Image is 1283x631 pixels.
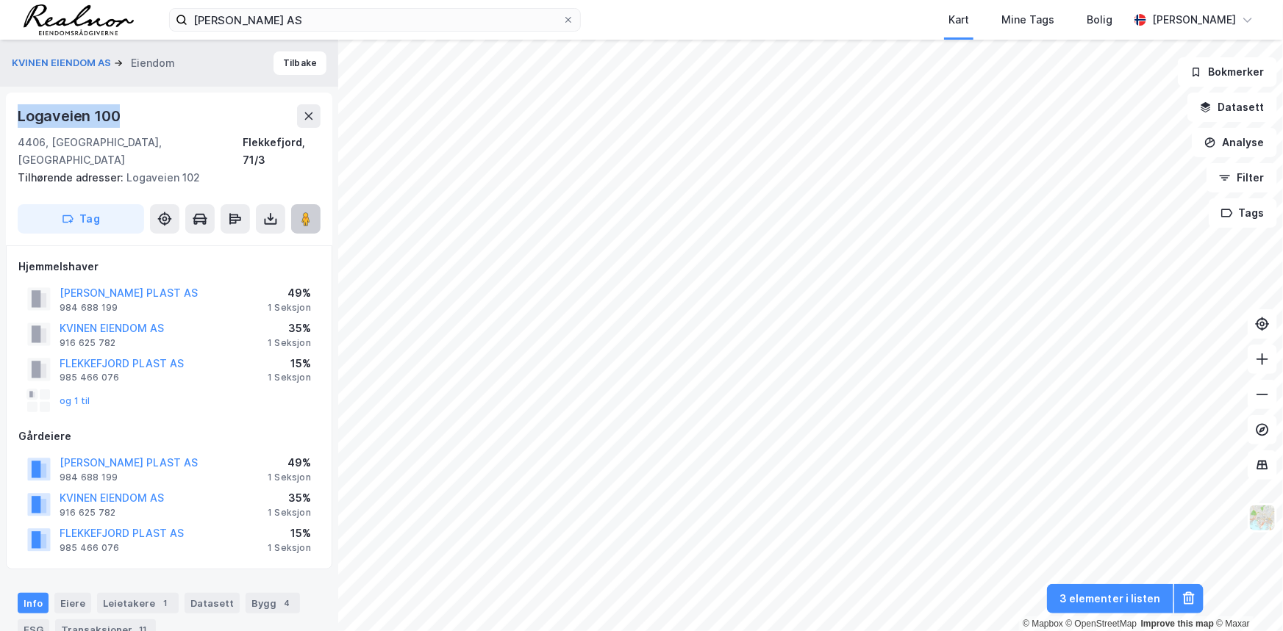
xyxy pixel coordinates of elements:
[279,596,294,610] div: 4
[1178,57,1277,87] button: Bokmerker
[18,171,126,184] span: Tilhørende adresser:
[268,454,311,472] div: 49%
[1209,560,1283,631] div: Kontrollprogram for chat
[268,355,311,372] div: 15%
[268,489,311,507] div: 35%
[60,337,115,349] div: 916 625 782
[185,593,240,613] div: Datasett
[60,542,119,554] div: 985 466 076
[187,9,562,31] input: Søk på adresse, matrikkel, gårdeiere, leietakere eller personer
[1047,584,1173,613] button: 3 elementer i listen
[1001,11,1054,29] div: Mine Tags
[268,320,311,337] div: 35%
[268,507,311,519] div: 1 Seksjon
[60,302,118,314] div: 984 688 199
[18,593,49,613] div: Info
[1209,560,1283,631] iframe: Chat Widget
[18,258,320,275] div: Hjemmelshaver
[18,134,243,169] div: 4406, [GEOGRAPHIC_DATA], [GEOGRAPHIC_DATA]
[97,593,179,613] div: Leietakere
[60,507,115,519] div: 916 625 782
[1152,11,1236,29] div: [PERSON_NAME]
[1207,163,1277,192] button: Filter
[268,302,311,314] div: 1 Seksjon
[268,337,311,349] div: 1 Seksjon
[1066,619,1137,629] a: OpenStreetMap
[18,204,144,234] button: Tag
[1192,128,1277,157] button: Analyse
[268,472,311,483] div: 1 Seksjon
[60,372,119,383] div: 985 466 076
[1209,198,1277,228] button: Tags
[268,542,311,554] div: 1 Seksjon
[24,4,134,35] img: realnor-logo.934646d98de889bb5806.png
[18,104,123,128] div: Logaveien 100
[948,11,969,29] div: Kart
[54,593,91,613] div: Eiere
[1087,11,1112,29] div: Bolig
[18,428,320,445] div: Gårdeiere
[1023,619,1063,629] a: Mapbox
[243,134,321,169] div: Flekkefjord, 71/3
[274,51,326,75] button: Tilbake
[131,54,175,72] div: Eiendom
[18,169,309,187] div: Logaveien 102
[268,372,311,383] div: 1 Seksjon
[268,284,311,302] div: 49%
[1248,504,1276,532] img: Z
[158,596,173,610] div: 1
[268,524,311,542] div: 15%
[1141,619,1214,629] a: Improve this map
[60,472,118,483] div: 984 688 199
[12,56,114,71] button: KVINEN EIENDOM AS
[246,593,300,613] div: Bygg
[1187,93,1277,122] button: Datasett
